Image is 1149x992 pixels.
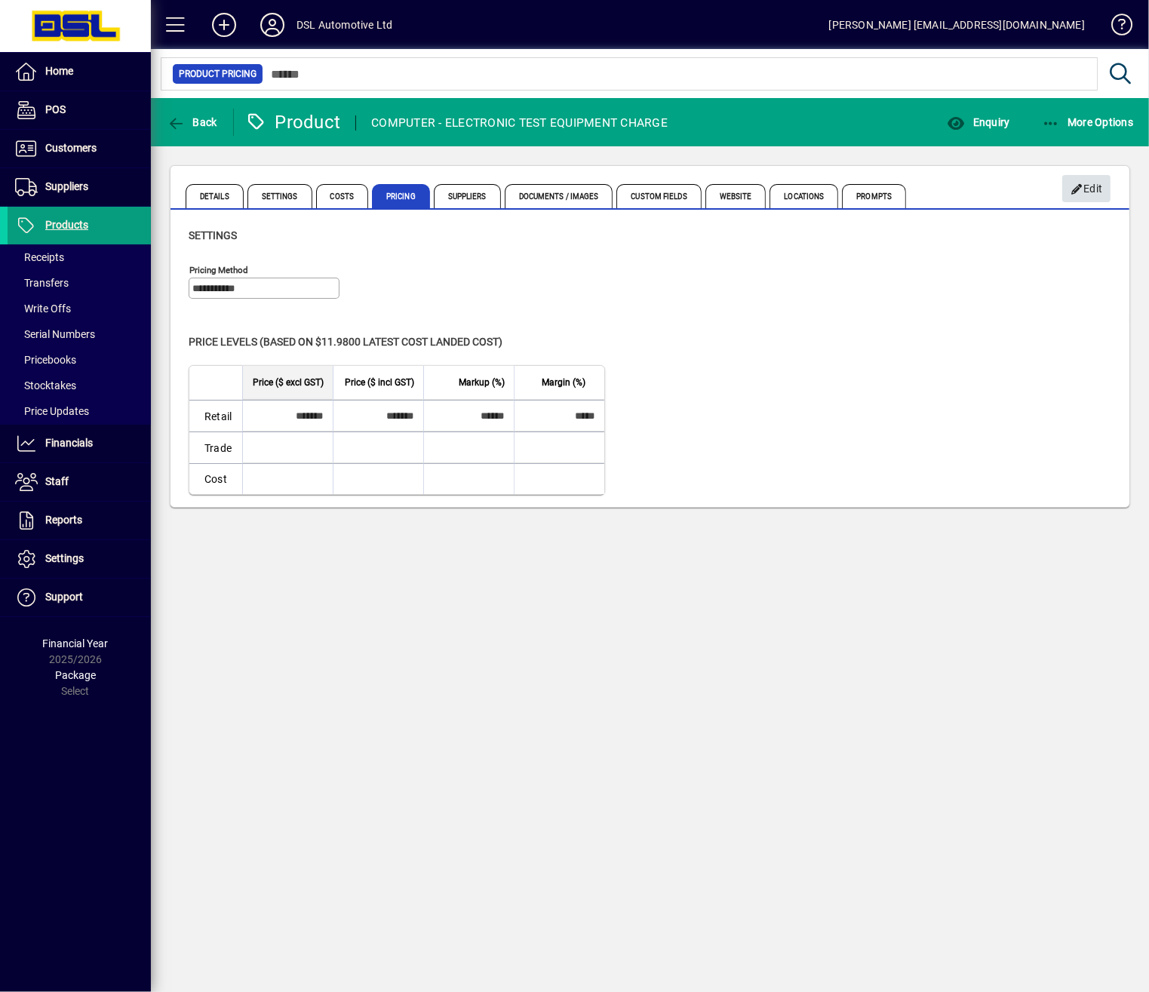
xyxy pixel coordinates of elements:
a: Settings [8,540,151,578]
a: Serial Numbers [8,321,151,347]
span: Website [705,184,767,208]
span: Settings [45,552,84,564]
td: Trade [189,432,242,463]
span: Transfers [15,277,69,289]
a: Price Updates [8,398,151,424]
a: Home [8,53,151,91]
a: Stocktakes [8,373,151,398]
span: Staff [45,475,69,487]
span: Suppliers [45,180,88,192]
a: Receipts [8,244,151,270]
span: Support [45,591,83,603]
span: Price levels (based on $11.9800 Latest cost landed cost) [189,336,502,348]
span: Prompts [842,184,906,208]
span: More Options [1042,116,1134,128]
button: Edit [1062,175,1111,202]
div: [PERSON_NAME] [EMAIL_ADDRESS][DOMAIN_NAME] [829,13,1085,37]
span: Pricebooks [15,354,76,366]
a: Write Offs [8,296,151,321]
span: Locations [770,184,838,208]
div: COMPUTER - ELECTRONIC TEST EQUIPMENT CHARGE [371,111,668,135]
span: Reports [45,514,82,526]
span: Stocktakes [15,379,76,392]
span: Enquiry [947,116,1009,128]
span: Details [186,184,244,208]
span: POS [45,103,66,115]
a: POS [8,91,151,129]
span: Price ($ excl GST) [253,374,324,391]
span: Settings [189,229,237,241]
a: Pricebooks [8,347,151,373]
button: Profile [248,11,296,38]
a: Transfers [8,270,151,296]
span: Package [55,669,96,681]
div: Product [245,110,341,134]
span: Back [167,116,217,128]
span: Documents / Images [505,184,613,208]
a: Support [8,579,151,616]
span: Edit [1071,177,1103,201]
div: DSL Automotive Ltd [296,13,392,37]
span: Custom Fields [616,184,701,208]
a: Suppliers [8,168,151,206]
a: Financials [8,425,151,462]
span: Financial Year [43,637,109,650]
span: Costs [316,184,369,208]
span: Write Offs [15,303,71,315]
span: Pricing [372,184,430,208]
span: Serial Numbers [15,328,95,340]
span: Receipts [15,251,64,263]
a: Knowledge Base [1100,3,1130,52]
span: Margin (%) [542,374,585,391]
span: Markup (%) [459,374,505,391]
span: Settings [247,184,312,208]
mat-label: Pricing method [189,265,248,275]
span: Price Updates [15,405,89,417]
button: Back [163,109,221,136]
a: Customers [8,130,151,167]
span: Price ($ incl GST) [345,374,414,391]
td: Cost [189,463,242,494]
span: Home [45,65,73,77]
a: Staff [8,463,151,501]
span: Customers [45,142,97,154]
span: Suppliers [434,184,501,208]
button: More Options [1038,109,1138,136]
td: Retail [189,400,242,432]
button: Add [200,11,248,38]
span: Products [45,219,88,231]
span: Product Pricing [179,66,257,81]
app-page-header-button: Back [151,109,234,136]
span: Financials [45,437,93,449]
a: Reports [8,502,151,539]
button: Enquiry [943,109,1013,136]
